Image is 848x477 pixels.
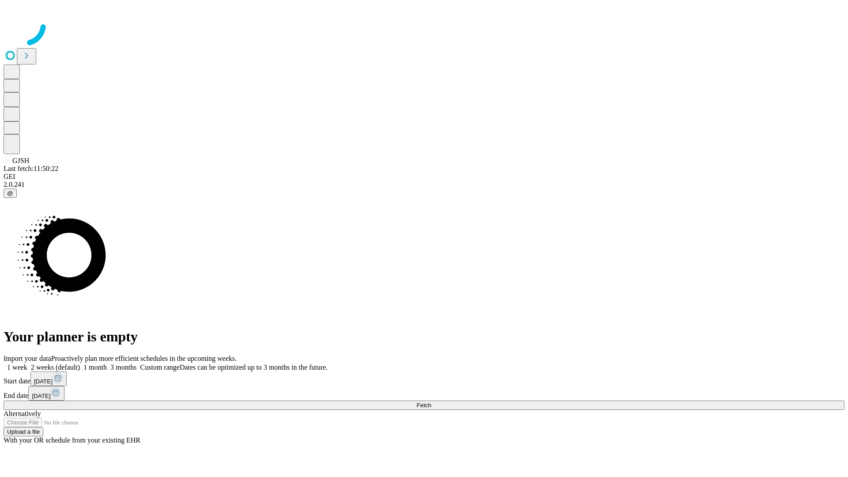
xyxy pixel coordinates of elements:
[4,427,43,436] button: Upload a file
[140,363,179,371] span: Custom range
[4,401,844,410] button: Fetch
[4,371,844,386] div: Start date
[31,363,80,371] span: 2 weeks (default)
[4,329,844,345] h1: Your planner is empty
[7,363,27,371] span: 1 week
[4,165,58,172] span: Last fetch: 11:50:22
[30,371,67,386] button: [DATE]
[32,393,50,399] span: [DATE]
[4,173,844,181] div: GEI
[110,363,136,371] span: 3 months
[416,402,431,409] span: Fetch
[4,181,844,189] div: 2.0.241
[12,157,29,164] span: GJSH
[180,363,328,371] span: Dates can be optimized up to 3 months in the future.
[4,436,140,444] span: With your OR schedule from your existing EHR
[4,386,844,401] div: End date
[28,386,64,401] button: [DATE]
[4,189,17,198] button: @
[4,355,51,362] span: Import your data
[83,363,107,371] span: 1 month
[7,190,13,197] span: @
[4,410,41,417] span: Alternatively
[51,355,237,362] span: Proactively plan more efficient schedules in the upcoming weeks.
[34,378,53,385] span: [DATE]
